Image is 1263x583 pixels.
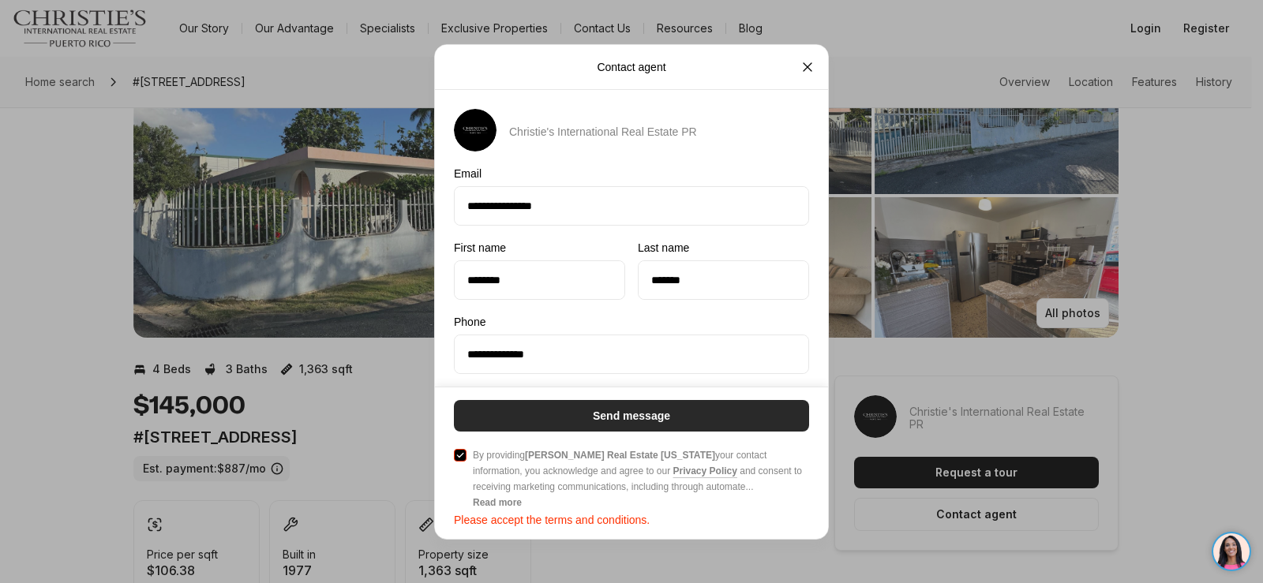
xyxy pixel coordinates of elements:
p: Christie's International Real Estate PR [509,125,697,137]
label: Phone [454,315,809,327]
b: [PERSON_NAME] Real Estate [US_STATE] [525,450,715,461]
input: First name [455,260,624,298]
p: Contact agent [597,60,665,73]
img: be3d4b55-7850-4bcb-9297-a2f9cd376e78.png [9,9,46,46]
input: Email [455,186,808,224]
b: Read more [473,497,522,508]
button: Send message [454,400,809,432]
button: Please accept the terms and conditions. [454,449,467,462]
button: Please accept the terms and conditions. [473,495,522,510]
input: Phone [455,334,808,372]
input: Last name [639,260,808,298]
button: Close [792,50,823,82]
a: Privacy Policy [673,465,737,476]
label: Email [454,166,809,179]
span: Please accept the terms and conditions. [454,514,809,526]
label: First name [454,241,625,253]
p: Send message [593,409,670,422]
span: By providing your contact information, you acknowledge and agree to our and consent to receiving ... [473,447,809,495]
label: Last name [638,241,809,253]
